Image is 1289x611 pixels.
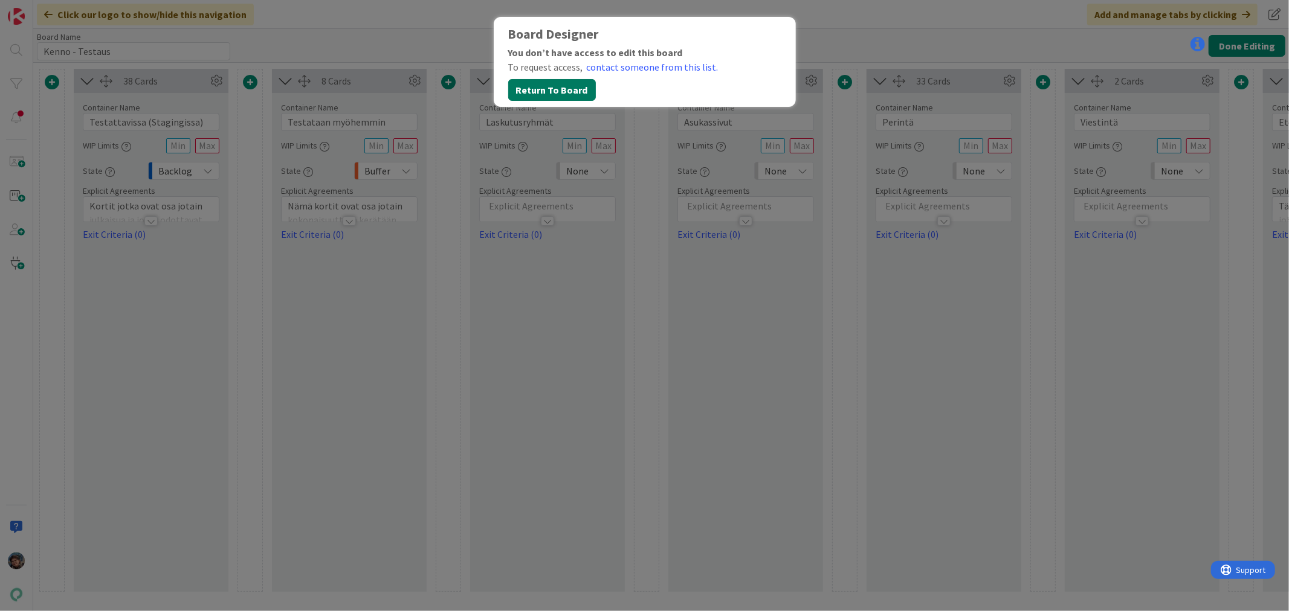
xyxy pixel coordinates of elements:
span: Support [25,2,55,16]
a: contact someone from this list. [587,60,719,74]
b: You don’t have access to edit this board [508,46,683,59]
div: Board Designer [508,27,781,42]
div: To request access, [508,60,781,74]
button: Return To Board [508,79,596,101]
